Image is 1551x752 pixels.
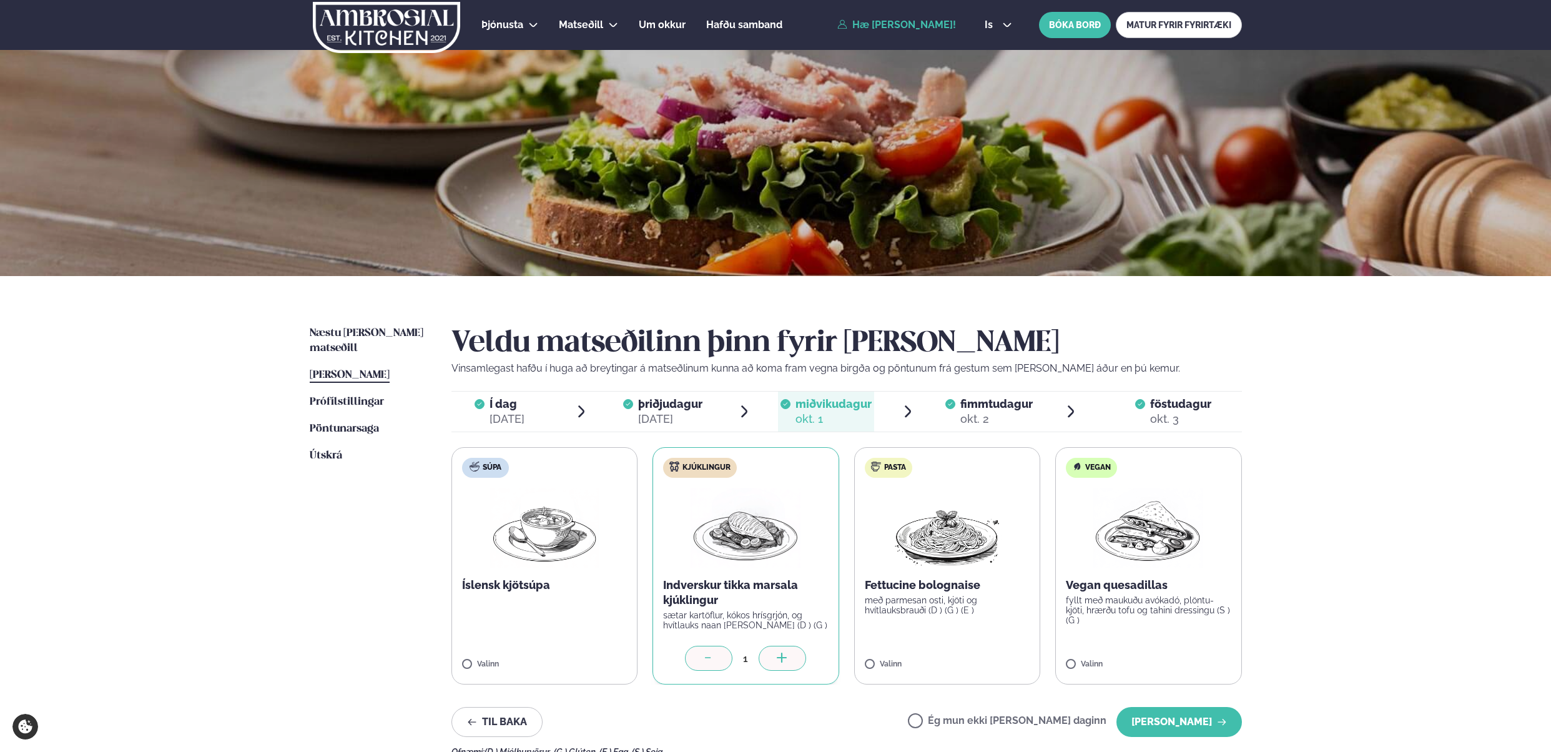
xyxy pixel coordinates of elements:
[871,462,881,472] img: pasta.svg
[483,463,501,473] span: Súpa
[1093,488,1203,568] img: Quesadilla.png
[481,17,523,32] a: Þjónusta
[837,19,956,31] a: Hæ [PERSON_NAME]!
[795,412,872,427] div: okt. 1
[639,17,686,32] a: Um okkur
[451,326,1242,361] h2: Veldu matseðilinn þinn fyrir [PERSON_NAME]
[559,17,603,32] a: Matseðill
[865,578,1030,593] p: Fettucine bolognaise
[732,651,759,666] div: 1
[470,462,480,472] img: soup.svg
[1066,578,1231,593] p: Vegan quesadillas
[312,2,461,53] img: logo
[310,423,379,434] span: Pöntunarsaga
[639,19,686,31] span: Um okkur
[985,20,997,30] span: is
[960,397,1033,410] span: fimmtudagur
[462,578,628,593] p: Íslensk kjötsúpa
[975,20,1022,30] button: is
[682,463,731,473] span: Kjúklingur
[884,463,906,473] span: Pasta
[669,462,679,472] img: chicken.svg
[451,707,543,737] button: Til baka
[1150,412,1211,427] div: okt. 3
[638,397,702,410] span: þriðjudagur
[706,19,782,31] span: Hafðu samband
[490,488,599,568] img: Soup.png
[310,397,384,407] span: Prófílstillingar
[892,488,1002,568] img: Spagetti.png
[865,595,1030,615] p: með parmesan osti, kjöti og hvítlauksbrauði (D ) (G ) (E )
[691,488,800,568] img: Chicken-breast.png
[310,370,390,380] span: [PERSON_NAME]
[1150,397,1211,410] span: föstudagur
[1066,595,1231,625] p: fyllt með maukuðu avókadó, plöntu-kjöti, hrærðu tofu og tahini dressingu (S ) (G )
[12,714,38,740] a: Cookie settings
[310,326,426,356] a: Næstu [PERSON_NAME] matseðill
[1072,462,1082,472] img: Vegan.svg
[490,412,524,427] div: [DATE]
[1116,707,1242,737] button: [PERSON_NAME]
[960,412,1033,427] div: okt. 2
[490,397,524,412] span: Í dag
[1039,12,1111,38] button: BÓKA BORÐ
[795,397,872,410] span: miðvikudagur
[310,422,379,437] a: Pöntunarsaga
[1116,12,1242,38] a: MATUR FYRIR FYRIRTÆKI
[310,368,390,383] a: [PERSON_NAME]
[310,328,423,354] span: Næstu [PERSON_NAME] matseðill
[310,395,384,410] a: Prófílstillingar
[1085,463,1111,473] span: Vegan
[663,578,829,608] p: Indverskur tikka marsala kjúklingur
[638,412,702,427] div: [DATE]
[663,610,829,630] p: sætar kartöflur, kókos hrísgrjón, og hvítlauks naan [PERSON_NAME] (D ) (G )
[310,450,342,461] span: Útskrá
[451,361,1242,376] p: Vinsamlegast hafðu í huga að breytingar á matseðlinum kunna að koma fram vegna birgða og pöntunum...
[706,17,782,32] a: Hafðu samband
[310,448,342,463] a: Útskrá
[481,19,523,31] span: Þjónusta
[559,19,603,31] span: Matseðill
